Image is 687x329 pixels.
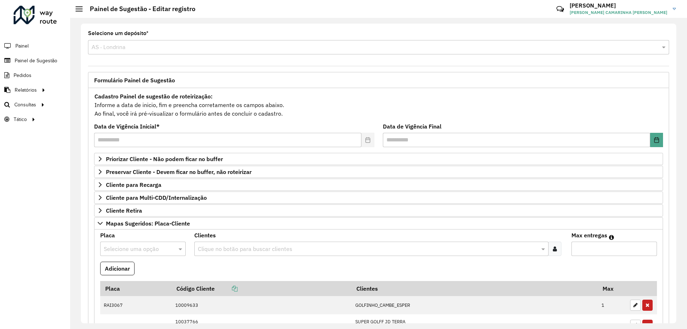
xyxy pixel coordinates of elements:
[100,262,135,275] button: Adicionar
[650,133,663,147] button: Choose Date
[571,231,607,240] label: Max entregas
[383,122,442,131] label: Data de Vigência Final
[15,57,57,64] span: Painel de Sugestão
[100,296,171,315] td: RAI3067
[194,231,216,240] label: Clientes
[100,231,115,240] label: Placa
[609,234,614,240] em: Máximo de clientes que serão colocados na mesma rota com os clientes informados
[83,5,195,13] h2: Painel de Sugestão - Editar registro
[215,285,238,292] a: Copiar
[14,72,31,79] span: Pedidos
[106,208,142,213] span: Cliente Retira
[171,296,352,315] td: 10009633
[106,156,223,162] span: Priorizar Cliente - Não podem ficar no buffer
[106,182,161,188] span: Cliente para Recarga
[88,29,148,38] label: Selecione um depósito
[100,281,171,296] th: Placa
[570,9,667,16] span: [PERSON_NAME] CAMARINHA [PERSON_NAME]
[14,116,27,123] span: Tático
[94,92,663,118] div: Informe a data de inicio, fim e preencha corretamente os campos abaixo. Ao final, você irá pré-vi...
[94,192,663,204] a: Cliente para Multi-CDD/Internalização
[106,169,252,175] span: Preservar Cliente - Devem ficar no buffer, não roteirizar
[570,2,667,9] h3: [PERSON_NAME]
[94,217,663,229] a: Mapas Sugeridos: Placa-Cliente
[94,122,160,131] label: Data de Vigência Inicial
[94,77,175,83] span: Formulário Painel de Sugestão
[94,204,663,217] a: Cliente Retira
[598,296,627,315] td: 1
[15,86,37,94] span: Relatórios
[94,166,663,178] a: Preservar Cliente - Devem ficar no buffer, não roteirizar
[171,281,352,296] th: Código Cliente
[94,93,213,100] strong: Cadastro Painel de sugestão de roteirização:
[14,101,36,108] span: Consultas
[94,179,663,191] a: Cliente para Recarga
[352,281,598,296] th: Clientes
[106,195,207,200] span: Cliente para Multi-CDD/Internalização
[15,42,29,50] span: Painel
[598,281,627,296] th: Max
[94,153,663,165] a: Priorizar Cliente - Não podem ficar no buffer
[552,1,568,17] a: Contato Rápido
[106,221,190,226] span: Mapas Sugeridos: Placa-Cliente
[352,296,598,315] td: GOLFINHO_CAMBE_ESPER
